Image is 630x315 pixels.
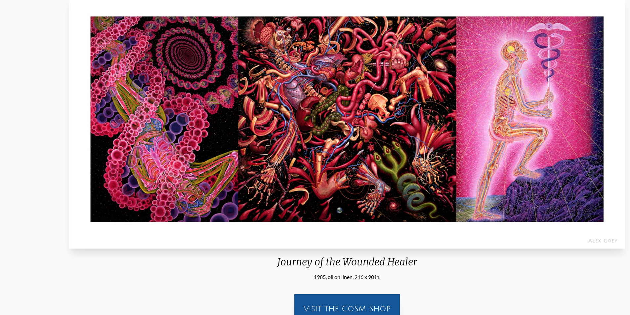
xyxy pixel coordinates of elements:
[66,256,628,273] div: Journey of the Wounded Healer
[66,273,628,281] div: 1985, oil on linen, 216 x 90 in.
